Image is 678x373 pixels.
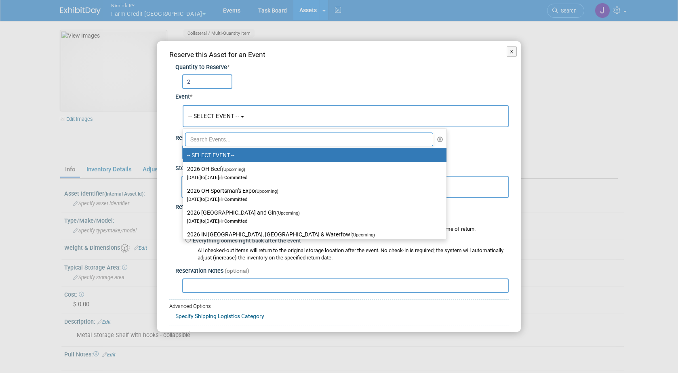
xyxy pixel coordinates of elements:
[187,188,283,202] span: [DATE] [DATE] Committed
[185,133,433,146] input: Search Events...
[175,160,509,173] div: Storage Location
[187,166,250,180] span: [DATE] [DATE] Committed
[352,232,375,238] span: (Upcoming)
[175,198,509,212] div: Return to Storage / Check-in
[187,207,438,226] label: 2026 [GEOGRAPHIC_DATA] and Gin
[187,210,305,224] span: [DATE] [DATE] Committed
[201,196,205,202] span: to
[175,313,264,319] a: Specify Shipping Logistics Category
[181,176,509,198] button: Nimlok KY Warehouse[GEOGRAPHIC_DATA], [GEOGRAPHIC_DATA]
[187,164,438,182] label: 2026 OH Beef
[187,150,438,160] label: -- SELECT EVENT --
[188,113,239,119] span: -- SELECT EVENT --
[201,218,205,224] span: to
[255,189,278,194] span: (Upcoming)
[187,229,438,248] label: 2026 IN [GEOGRAPHIC_DATA], [GEOGRAPHIC_DATA] & Waterfowl
[183,105,509,127] button: -- SELECT EVENT --
[175,268,223,274] span: Reservation Notes
[169,332,182,339] span: Flag:
[507,46,517,57] button: X
[175,63,509,72] div: Quantity to Reserve
[175,89,509,101] div: Event
[182,145,237,160] input: Reservation Date
[169,51,265,59] span: Reserve this Asset for an Event
[191,237,301,245] label: Everything comes right back after the event
[225,268,249,274] span: (optional)
[175,129,509,143] div: Reservation Date
[187,185,438,204] label: 2026 OH Sportsman's Expo
[276,211,300,216] span: (Upcoming)
[201,175,205,180] span: to
[169,303,509,310] div: Advanced Options
[198,247,509,262] div: All checked-out items will return to the original storage location after the event. No check-in i...
[222,167,245,172] span: (Upcoming)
